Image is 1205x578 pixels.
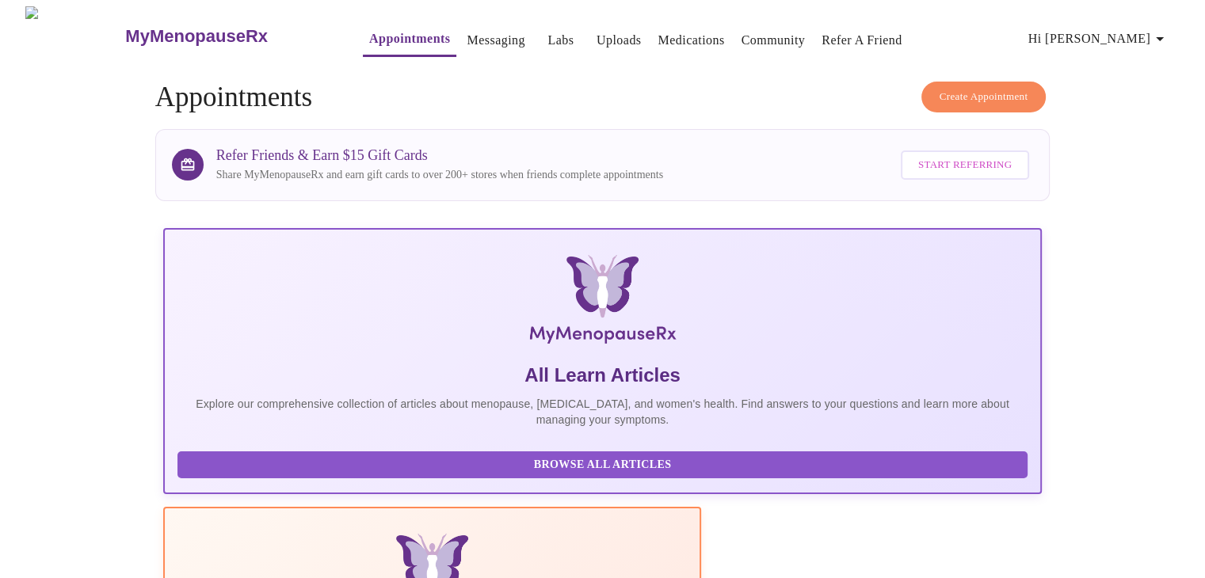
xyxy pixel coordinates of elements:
[1028,28,1169,50] span: Hi [PERSON_NAME]
[216,147,663,164] h3: Refer Friends & Earn $15 Gift Cards
[193,455,1012,475] span: Browse All Articles
[822,29,902,51] a: Refer a Friend
[216,167,663,183] p: Share MyMenopauseRx and earn gift cards to over 200+ stores when friends complete appointments
[467,29,524,51] a: Messaging
[177,457,1032,470] a: Browse All Articles
[918,156,1012,174] span: Start Referring
[735,25,812,56] button: Community
[815,25,909,56] button: Refer a Friend
[25,6,124,66] img: MyMenopauseRx Logo
[921,82,1047,112] button: Create Appointment
[155,82,1051,113] h4: Appointments
[460,25,531,56] button: Messaging
[363,23,456,57] button: Appointments
[309,255,895,350] img: MyMenopauseRx Logo
[369,28,450,50] a: Appointments
[177,451,1028,479] button: Browse All Articles
[940,88,1028,106] span: Create Appointment
[124,9,331,64] a: MyMenopauseRx
[651,25,730,56] button: Medications
[125,26,268,47] h3: MyMenopauseRx
[658,29,724,51] a: Medications
[1022,23,1176,55] button: Hi [PERSON_NAME]
[742,29,806,51] a: Community
[597,29,642,51] a: Uploads
[901,150,1029,180] button: Start Referring
[177,363,1028,388] h5: All Learn Articles
[547,29,574,51] a: Labs
[536,25,586,56] button: Labs
[590,25,648,56] button: Uploads
[177,396,1028,428] p: Explore our comprehensive collection of articles about menopause, [MEDICAL_DATA], and women's hea...
[897,143,1033,188] a: Start Referring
